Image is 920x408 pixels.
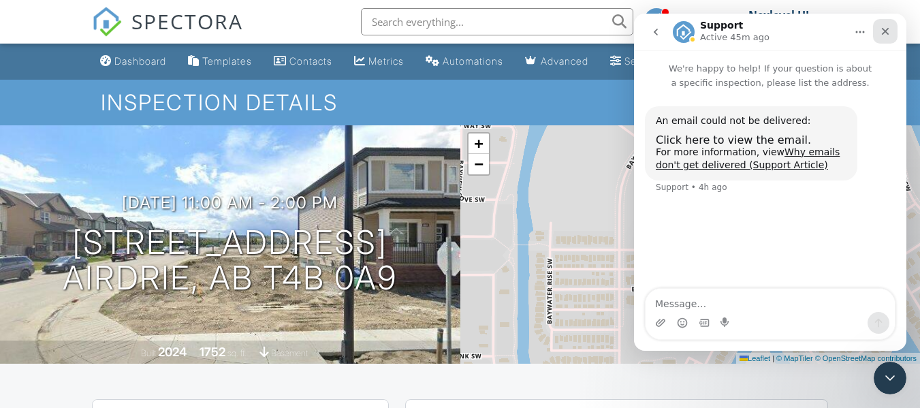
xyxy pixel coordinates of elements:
a: © MapTiler [776,354,813,362]
span: sq. ft. [227,348,247,358]
div: Contacts [289,55,332,67]
a: Dashboard [95,49,172,74]
div: 1752 [200,345,225,359]
span: Built [141,348,156,358]
div: Settings [624,55,664,67]
h1: Inspection Details [101,91,819,114]
span: | [772,354,774,362]
a: Zoom in [469,134,489,154]
div: 2024 [158,345,187,359]
div: Metrics [368,55,404,67]
a: Advanced [520,49,594,74]
a: Zoom out [469,154,489,174]
span: + [474,135,483,152]
a: Metrics [349,49,409,74]
div: Dashboard [114,55,166,67]
div: Templates [202,55,252,67]
a: Templates [183,49,257,74]
a: SPECTORA [92,18,243,47]
a: © OpenStreetMap contributors [815,354,917,362]
a: Contacts [268,49,338,74]
a: Settings [605,49,669,74]
iframe: Intercom live chat [634,14,906,351]
a: Leaflet [740,354,770,362]
span: basement [271,348,308,358]
div: Nexlevel HI [748,8,809,22]
span: − [474,155,483,172]
h3: [DATE] 11:00 am - 2:00 pm [122,193,338,212]
input: Search everything... [361,8,633,35]
div: Advanced [541,55,588,67]
h1: [STREET_ADDRESS] Airdrie, AB T4B 0A9 [63,225,397,297]
div: Automations [443,55,503,67]
iframe: Intercom live chat [874,362,906,394]
a: Automations (Basic) [420,49,509,74]
span: SPECTORA [131,7,243,35]
img: The Best Home Inspection Software - Spectora [92,7,122,37]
